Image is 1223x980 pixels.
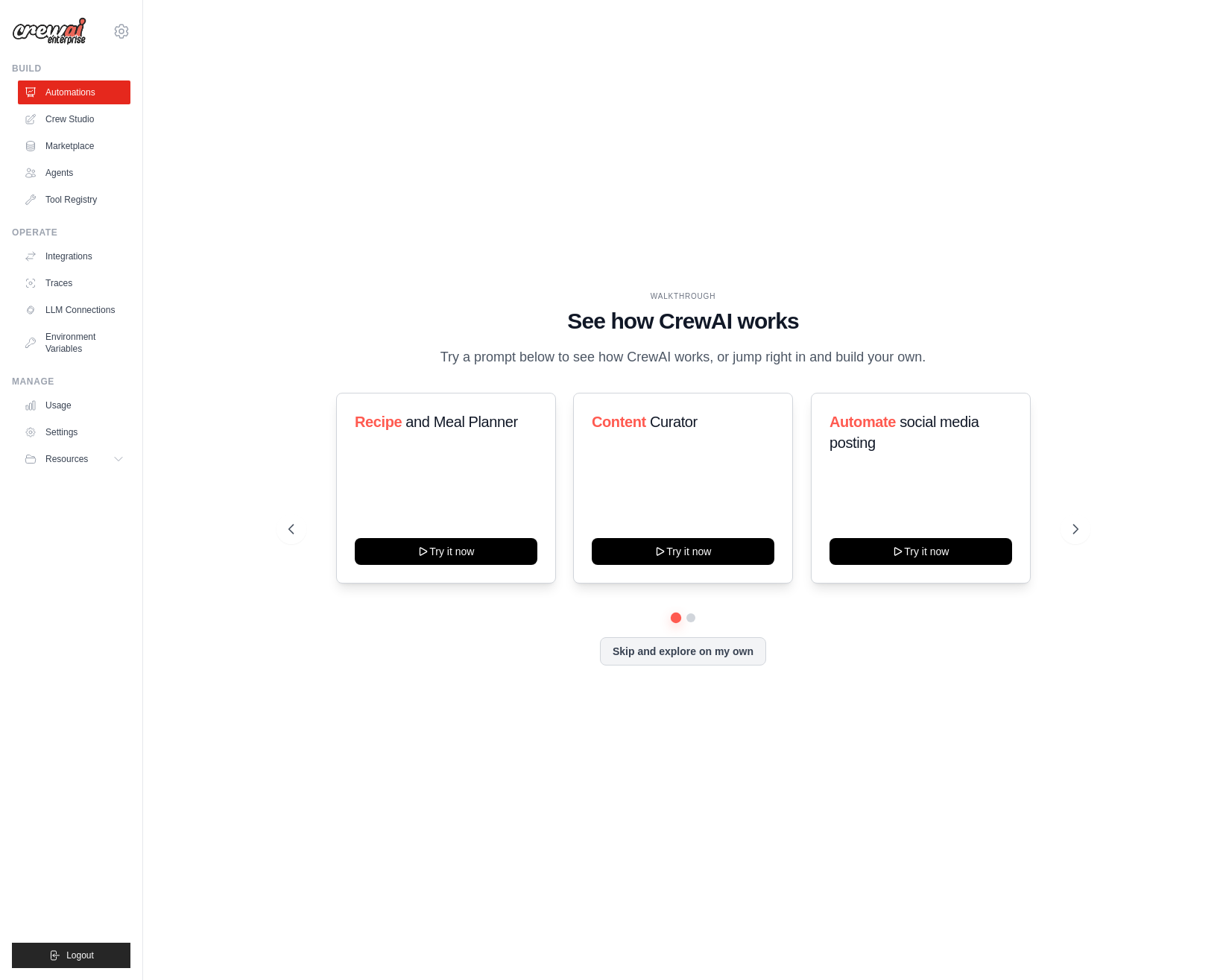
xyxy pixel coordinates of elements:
div: Manage [12,376,130,388]
button: Try it now [592,538,774,565]
span: Resources [45,453,88,465]
img: Logo [12,17,86,45]
button: Try it now [829,538,1012,565]
a: Traces [18,271,130,295]
span: Content [592,414,646,430]
a: Environment Variables [18,325,130,361]
span: Automate [829,414,896,430]
a: LLM Connections [18,298,130,322]
span: and Meal Planner [405,414,517,430]
a: Integrations [18,244,130,268]
a: Usage [18,393,130,417]
button: Logout [12,943,130,968]
a: Marketplace [18,134,130,158]
button: Try it now [355,538,537,565]
span: Logout [66,949,94,961]
p: Try a prompt below to see how CrewAI works, or jump right in and build your own. [433,347,934,368]
button: Skip and explore on my own [600,637,766,666]
a: Automations [18,80,130,104]
span: social media posting [829,414,979,451]
span: Curator [650,414,698,430]
span: Recipe [355,414,402,430]
div: WALKTHROUGH [288,291,1078,302]
a: Agents [18,161,130,185]
a: Crew Studio [18,107,130,131]
div: Build [12,63,130,75]
div: Operate [12,227,130,238]
a: Tool Registry [18,188,130,212]
button: Resources [18,447,130,471]
h1: See how CrewAI works [288,308,1078,335]
a: Settings [18,420,130,444]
